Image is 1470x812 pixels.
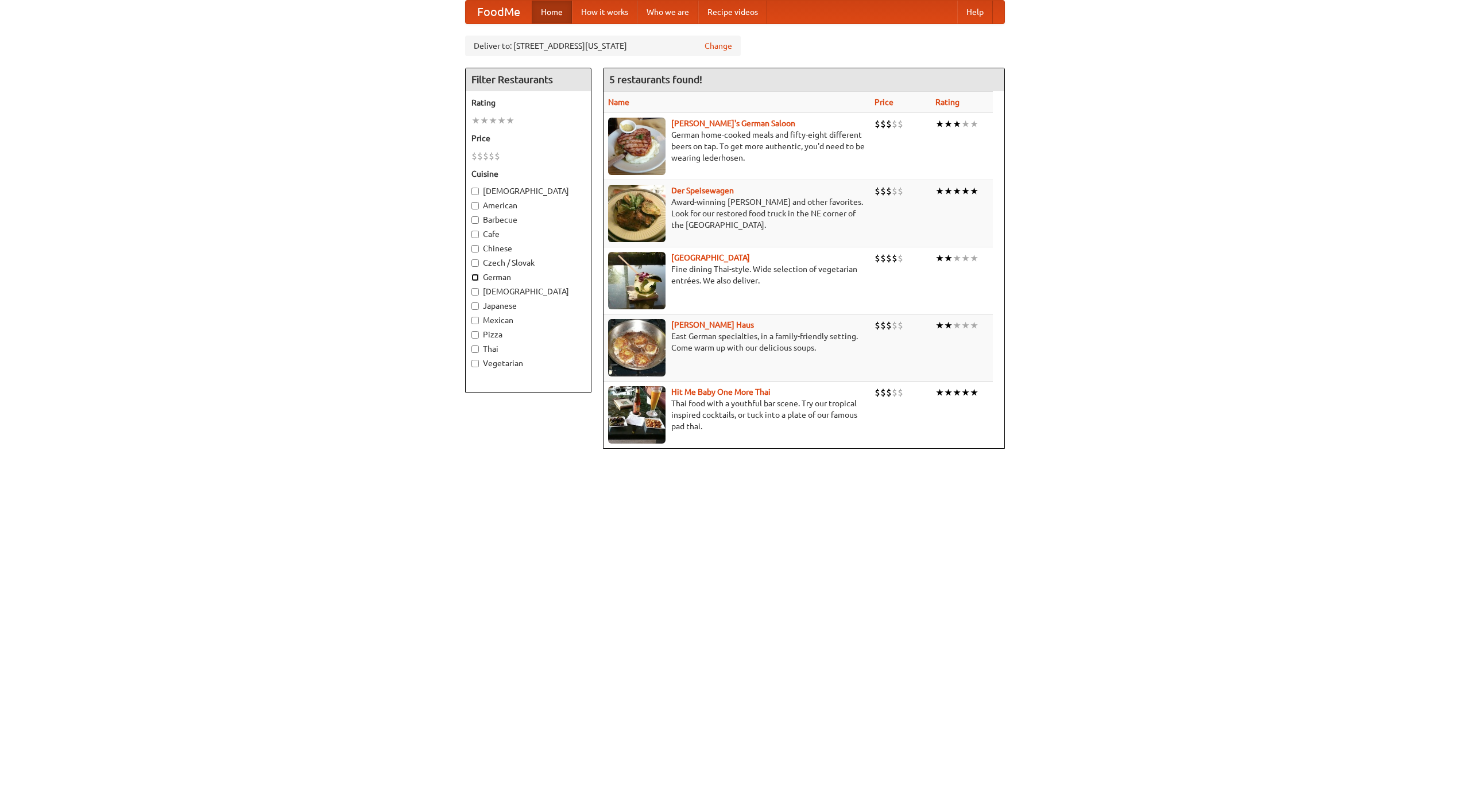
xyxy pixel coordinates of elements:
p: German home-cooked meals and fifty-eight different beers on tap. To get more authentic, you'd nee... [608,129,865,164]
p: East German specialties, in a family-friendly setting. Come warm up with our delicious soups. [608,331,865,353]
li: $ [892,118,898,130]
img: babythai.jpg [608,386,666,444]
b: [GEOGRAPHIC_DATA] [671,253,750,262]
li: ★ [471,114,480,127]
label: [DEMOGRAPHIC_DATA] [471,185,585,197]
li: $ [880,386,886,399]
p: Thai food with a youthful bar scene. Try our tropical inspired cocktails, or tuck into a plate of... [608,398,865,432]
label: Japanese [471,300,585,312]
li: $ [886,185,892,197]
label: Cafe [471,228,585,240]
label: Mexican [471,314,585,326]
li: $ [880,252,886,265]
a: Price [875,98,893,107]
li: $ [898,319,903,332]
li: $ [494,150,500,162]
li: ★ [944,386,953,399]
li: ★ [935,118,944,130]
a: Home [532,1,572,24]
li: $ [880,185,886,197]
h5: Price [471,133,585,144]
input: Barbecue [471,216,479,224]
li: $ [875,319,880,332]
input: [DEMOGRAPHIC_DATA] [471,288,479,296]
li: $ [483,150,489,162]
li: $ [886,252,892,265]
li: $ [880,118,886,130]
ng-pluralize: 5 restaurants found! [609,74,702,85]
a: Who we are [637,1,698,24]
h5: Rating [471,97,585,108]
li: $ [875,118,880,130]
li: $ [892,185,898,197]
li: $ [892,386,898,399]
li: ★ [961,319,970,332]
input: Czech / Slovak [471,259,479,267]
label: Czech / Slovak [471,257,585,269]
label: Barbecue [471,214,585,226]
input: Cafe [471,231,479,238]
li: ★ [961,185,970,197]
li: $ [875,252,880,265]
input: Thai [471,345,479,353]
li: $ [898,386,903,399]
li: ★ [953,118,961,130]
li: ★ [944,252,953,265]
a: [PERSON_NAME]'s German Saloon [671,119,795,128]
input: Chinese [471,245,479,252]
li: ★ [506,114,514,127]
li: ★ [944,118,953,130]
li: $ [892,319,898,332]
a: Name [608,98,629,107]
a: FoodMe [466,1,532,24]
img: speisewagen.jpg [608,185,666,242]
div: Deliver to: [STREET_ADDRESS][US_STATE] [465,36,741,56]
li: ★ [935,386,944,399]
a: Change [705,40,732,52]
a: Help [957,1,993,24]
img: satay.jpg [608,252,666,309]
li: ★ [970,185,978,197]
label: German [471,271,585,283]
b: Der Speisewagen [671,186,734,195]
li: $ [477,150,483,162]
li: ★ [953,252,961,265]
li: ★ [944,319,953,332]
li: ★ [935,252,944,265]
img: kohlhaus.jpg [608,319,666,376]
label: Chinese [471,243,585,254]
li: ★ [935,319,944,332]
li: ★ [953,386,961,399]
li: $ [898,118,903,130]
li: ★ [489,114,497,127]
label: Pizza [471,329,585,340]
input: German [471,274,479,281]
li: $ [880,319,886,332]
a: How it works [572,1,637,24]
li: ★ [944,185,953,197]
li: ★ [480,114,489,127]
p: Fine dining Thai-style. Wide selection of vegetarian entrées. We also deliver. [608,263,865,286]
a: Rating [935,98,960,107]
li: ★ [961,252,970,265]
li: $ [892,252,898,265]
li: ★ [497,114,506,127]
input: Pizza [471,331,479,339]
label: American [471,200,585,211]
input: Japanese [471,302,479,310]
label: [DEMOGRAPHIC_DATA] [471,286,585,297]
label: Vegetarian [471,358,585,369]
li: $ [489,150,494,162]
li: $ [471,150,477,162]
b: Hit Me Baby One More Thai [671,387,771,397]
li: $ [886,386,892,399]
li: ★ [970,386,978,399]
li: ★ [953,185,961,197]
input: Mexican [471,317,479,324]
li: ★ [970,118,978,130]
a: [PERSON_NAME] Haus [671,320,754,329]
img: esthers.jpg [608,118,666,175]
li: $ [898,185,903,197]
